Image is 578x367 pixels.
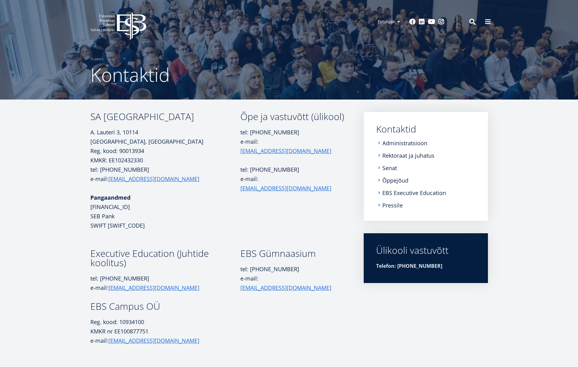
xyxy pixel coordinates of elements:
[240,165,346,174] p: tel: [PHONE_NUMBER]
[90,193,240,230] p: [FINANCIAL_ID] SEB Pank SWIFT [SWIFT_CODE]
[90,249,240,267] h3: Executive Education (Juhtide koolitus)
[382,140,427,146] a: Administratsioon
[90,302,240,311] h3: EBS Campus OÜ
[90,165,240,183] p: tel: [PHONE_NUMBER] e-mail:
[90,56,103,62] a: Avaleht
[382,202,403,208] a: Pressile
[240,174,346,193] p: e-mail:
[240,183,331,193] a: [EMAIL_ADDRESS][DOMAIN_NAME]
[90,327,240,336] p: KMKR nr EE100877751
[382,190,446,196] a: EBS Executive Education
[90,274,240,292] p: tel: [PHONE_NUMBER] e-mail:
[376,124,476,134] a: Kontaktid
[428,19,435,25] a: Youtube
[240,128,346,156] p: tel: [PHONE_NUMBER] e-mail:
[240,249,346,258] h3: EBS Gümnaasium
[90,156,240,165] p: KMKR: EE102432330
[382,165,397,171] a: Senat
[240,283,331,292] a: [EMAIL_ADDRESS][DOMAIN_NAME]
[90,194,130,201] strong: Pangaandmed
[382,152,435,159] a: Rektoraat ja juhatus
[376,262,442,269] strong: Telefon: [PHONE_NUMBER]
[108,336,199,345] a: [EMAIL_ADDRESS][DOMAIN_NAME]
[240,146,331,156] a: [EMAIL_ADDRESS][DOMAIN_NAME]
[376,246,476,255] div: Ülikooli vastuvõtt
[419,19,425,25] a: Linkedin
[240,112,346,121] h3: Õpe ja vastuvõtt (ülikool)
[108,174,199,183] a: [EMAIL_ADDRESS][DOMAIN_NAME]
[240,264,346,292] p: tel: [PHONE_NUMBER] e-mail:
[90,112,240,121] h3: SA [GEOGRAPHIC_DATA]
[108,283,199,292] a: [EMAIL_ADDRESS][DOMAIN_NAME]
[409,19,416,25] a: Facebook
[90,317,240,327] p: Reg. kood: 10934100
[382,177,408,183] a: Õppejõud
[438,19,444,25] a: Instagram
[90,128,240,156] p: A. Lauteri 3, 10114 [GEOGRAPHIC_DATA], [GEOGRAPHIC_DATA] Reg. kood: 90013934
[90,62,170,87] span: Kontaktid
[90,336,240,345] p: e-mail:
